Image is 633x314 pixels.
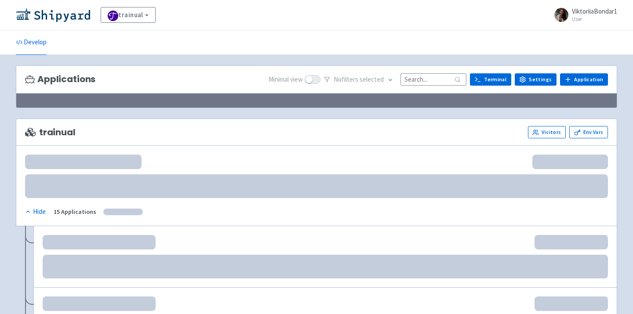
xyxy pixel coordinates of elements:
small: User [572,16,617,22]
a: trainual [101,7,156,23]
a: ViktoriiaBondar1 User [549,8,617,22]
h3: Applications [25,74,95,84]
span: selected [360,75,384,83]
span: trainual [25,127,76,137]
a: Terminal [470,73,511,86]
a: Application [560,73,608,86]
div: Hide [25,207,46,217]
a: Develop [16,30,47,55]
span: Minimal view [269,75,303,85]
span: ViktoriiaBondar1 [572,7,617,15]
a: Settings [515,73,557,86]
span: No filter s [334,75,384,85]
input: Search... [400,73,466,85]
div: 15 Applications [54,207,96,217]
a: Env Vars [569,126,608,138]
a: Visitors [528,126,566,138]
img: Shipyard logo [16,8,90,22]
button: Hide [25,207,47,217]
